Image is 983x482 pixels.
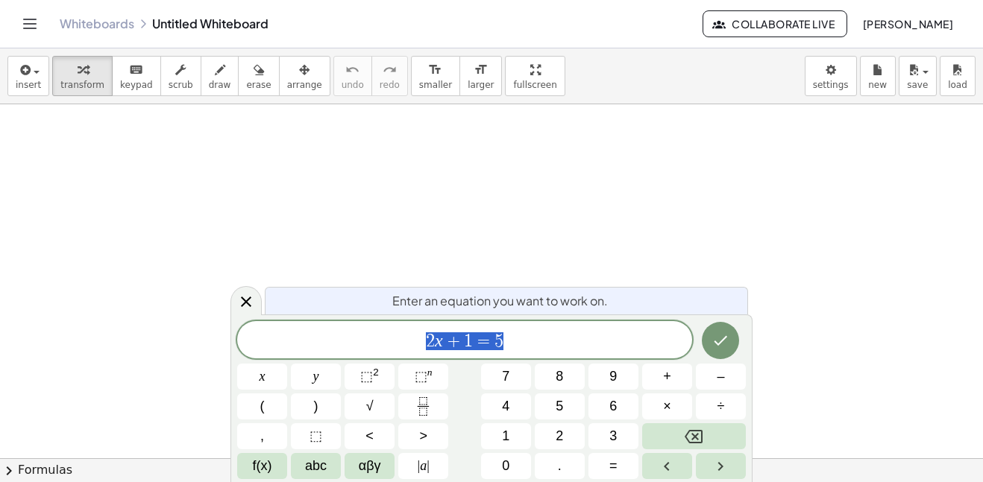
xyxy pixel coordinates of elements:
[899,56,937,96] button: save
[419,426,427,446] span: >
[18,12,42,36] button: Toggle navigation
[359,456,381,476] span: αβγ
[291,393,341,419] button: )
[238,56,279,96] button: erase
[696,364,746,390] button: Minus
[291,364,341,390] button: y
[609,396,617,416] span: 6
[260,367,266,387] span: x
[237,453,287,479] button: Functions
[427,458,430,473] span: |
[291,453,341,479] button: Alphabet
[287,80,322,90] span: arrange
[474,61,488,79] i: format_size
[868,80,887,90] span: new
[426,332,435,350] span: 2
[588,453,638,479] button: Equals
[609,426,617,446] span: 3
[862,17,953,31] span: [PERSON_NAME]
[279,56,330,96] button: arrange
[120,80,153,90] span: keypad
[696,453,746,479] button: Right arrow
[588,393,638,419] button: 6
[246,80,271,90] span: erase
[850,10,965,37] button: [PERSON_NAME]
[253,456,272,476] span: f(x)
[237,364,287,390] button: x
[313,367,319,387] span: y
[7,56,49,96] button: insert
[663,396,671,416] span: ×
[129,61,143,79] i: keyboard
[609,367,617,387] span: 9
[392,292,608,310] span: Enter an equation you want to work on.
[717,367,724,387] span: –
[535,364,585,390] button: 8
[642,364,692,390] button: Plus
[418,456,430,476] span: a
[260,396,265,416] span: (
[373,367,379,378] sup: 2
[411,56,460,96] button: format_sizesmaller
[558,456,562,476] span: .
[588,423,638,449] button: 3
[345,423,395,449] button: Less than
[940,56,976,96] button: load
[342,80,364,90] span: undo
[494,332,503,350] span: 5
[703,10,847,37] button: Collaborate Live
[16,80,41,90] span: insert
[556,396,563,416] span: 5
[160,56,201,96] button: scrub
[398,393,448,419] button: Fraction
[371,56,408,96] button: redoredo
[502,426,509,446] span: 1
[310,426,322,446] span: ⬚
[481,393,531,419] button: 4
[365,426,374,446] span: <
[345,393,395,419] button: Square root
[588,364,638,390] button: 9
[702,322,739,359] button: Done
[459,56,502,96] button: format_sizelarger
[419,80,452,90] span: smaller
[169,80,193,90] span: scrub
[345,364,395,390] button: Squared
[535,423,585,449] button: 2
[314,396,318,416] span: )
[398,364,448,390] button: Superscript
[502,396,509,416] span: 4
[502,367,509,387] span: 7
[535,453,585,479] button: .
[305,456,327,476] span: abc
[237,423,287,449] button: ,
[237,393,287,419] button: (
[468,80,494,90] span: larger
[398,423,448,449] button: Greater than
[418,458,421,473] span: |
[60,80,104,90] span: transform
[473,332,494,350] span: =
[112,56,161,96] button: keyboardkeypad
[481,364,531,390] button: 7
[60,16,134,31] a: Whiteboards
[209,80,231,90] span: draw
[345,61,359,79] i: undo
[948,80,967,90] span: load
[642,453,692,479] button: Left arrow
[805,56,857,96] button: settings
[813,80,849,90] span: settings
[556,367,563,387] span: 8
[464,332,473,350] span: 1
[907,80,928,90] span: save
[609,456,618,476] span: =
[427,367,433,378] sup: n
[428,61,442,79] i: format_size
[481,423,531,449] button: 1
[481,453,531,479] button: 0
[556,426,563,446] span: 2
[52,56,113,96] button: transform
[415,369,427,384] span: ⬚
[696,393,746,419] button: Divide
[380,80,400,90] span: redo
